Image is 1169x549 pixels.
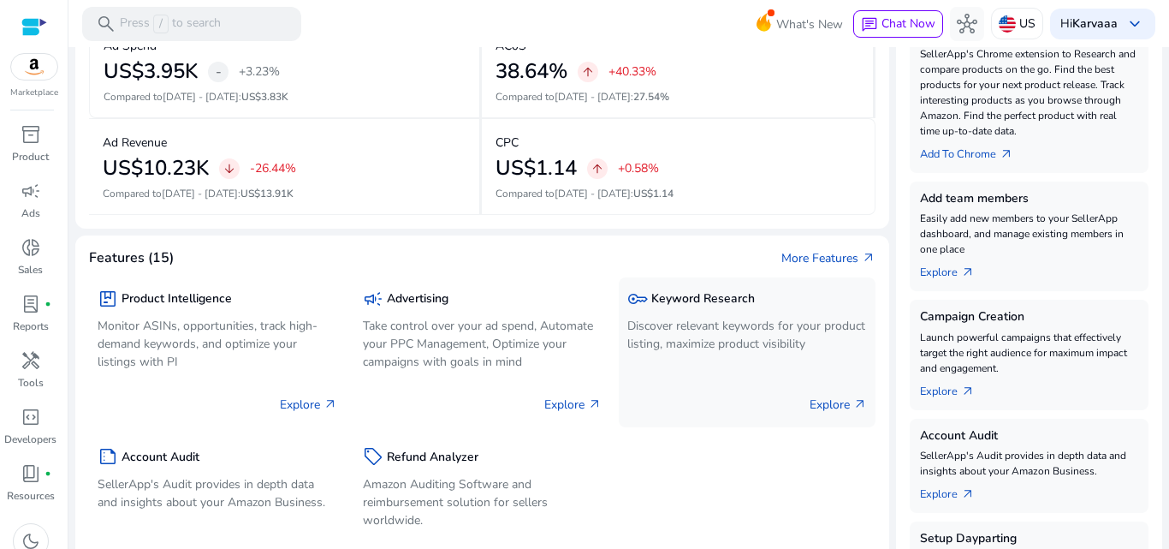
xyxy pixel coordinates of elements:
[920,330,1139,376] p: Launch powerful campaigns that effectively target the right audience for maximum impact and engag...
[961,266,975,279] span: arrow_outward
[862,251,875,265] span: arrow_outward
[920,448,1139,479] p: SellerApp's Audit provides in depth data and insights about your Amazon Business.
[1124,14,1145,34] span: keyboard_arrow_down
[957,14,977,34] span: hub
[21,181,41,201] span: campaign
[920,429,1139,444] h5: Account Audit
[588,397,602,411] span: arrow_outward
[608,66,656,78] p: +40.33%
[1060,18,1118,30] p: Hi
[961,385,975,398] span: arrow_outward
[776,9,843,39] span: What's New
[103,156,209,181] h2: US$10.23K
[241,90,288,104] span: US$3.83K
[920,46,1139,139] p: SellerApp's Chrome extension to Research and compare products on the go. Find the best products f...
[999,15,1016,33] img: us.svg
[495,89,858,104] p: Compared to :
[239,66,280,78] p: +3.23%
[122,292,232,307] h5: Product Intelligence
[89,250,174,266] h4: Features (15)
[633,90,669,104] span: 27.54%
[7,488,55,504] p: Resources
[12,149,49,164] p: Product
[4,432,56,447] p: Developers
[920,257,988,281] a: Explorearrow_outward
[810,396,867,414] p: Explore
[581,65,595,79] span: arrow_upward
[10,87,58,99] p: Marketplace
[881,15,935,32] span: Chat Now
[13,319,49,334] p: Reports
[544,396,602,414] p: Explore
[363,475,602,529] p: Amazon Auditing Software and reimbursement solution for sellers worldwide.
[21,294,41,314] span: lab_profile
[122,451,199,465] h5: Account Audit
[98,475,337,511] p: SellerApp's Audit provides in depth data and insights about your Amazon Business.
[627,289,648,309] span: key
[103,134,167,152] p: Ad Revenue
[618,163,659,175] p: +0.58%
[920,479,988,503] a: Explorearrow_outward
[387,292,448,307] h5: Advertising
[153,15,169,33] span: /
[45,301,51,307] span: fiber_manual_record
[96,14,116,34] span: search
[363,289,383,309] span: campaign
[495,134,519,152] p: CPC
[216,62,222,82] span: -
[1072,15,1118,32] b: Karvaaa
[21,206,40,221] p: Ads
[627,317,867,353] p: Discover relevant keywords for your product listing, maximize product visibility
[98,446,118,467] span: summarize
[590,162,604,176] span: arrow_upward
[280,396,337,414] p: Explore
[120,15,221,33] p: Press to search
[920,376,988,400] a: Explorearrow_outward
[104,59,198,84] h2: US$3.95K
[920,139,1027,163] a: Add To Chrome
[853,397,867,411] span: arrow_outward
[861,16,878,33] span: chat
[950,7,984,41] button: hub
[21,407,41,427] span: code_blocks
[387,451,478,465] h5: Refund Analyzer
[21,350,41,371] span: handyman
[18,375,44,391] p: Tools
[961,487,975,501] span: arrow_outward
[495,156,577,181] h2: US$1.14
[223,162,236,176] span: arrow_downward
[1019,9,1035,39] p: US
[651,292,755,307] h5: Keyword Research
[853,10,943,38] button: chatChat Now
[21,124,41,145] span: inventory_2
[495,186,860,201] p: Compared to :
[363,317,602,371] p: Take control over your ad spend, Automate your PPC Management, Optimize your campaigns with goals...
[633,187,674,200] span: US$1.14
[920,532,1139,546] h5: Setup Dayparting
[363,446,383,467] span: sell
[98,317,337,371] p: Monitor ASINs, opportunities, track high-demand keywords, and optimize your listings with PI
[920,310,1139,325] h5: Campaign Creation
[21,463,41,484] span: book_4
[495,59,567,84] h2: 38.64%
[240,187,294,200] span: US$13.91K
[45,470,51,477] span: fiber_manual_record
[1000,147,1013,161] span: arrow_outward
[781,249,875,267] a: More Featuresarrow_outward
[162,187,238,200] span: [DATE] - [DATE]
[920,211,1139,257] p: Easily add new members to your SellerApp dashboard, and manage existing members in one place
[103,186,466,201] p: Compared to :
[555,187,631,200] span: [DATE] - [DATE]
[104,89,466,104] p: Compared to :
[250,163,296,175] p: -26.44%
[163,90,239,104] span: [DATE] - [DATE]
[11,54,57,80] img: amazon.svg
[920,192,1139,206] h5: Add team members
[21,237,41,258] span: donut_small
[323,397,337,411] span: arrow_outward
[18,262,43,277] p: Sales
[555,90,631,104] span: [DATE] - [DATE]
[98,289,118,309] span: package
